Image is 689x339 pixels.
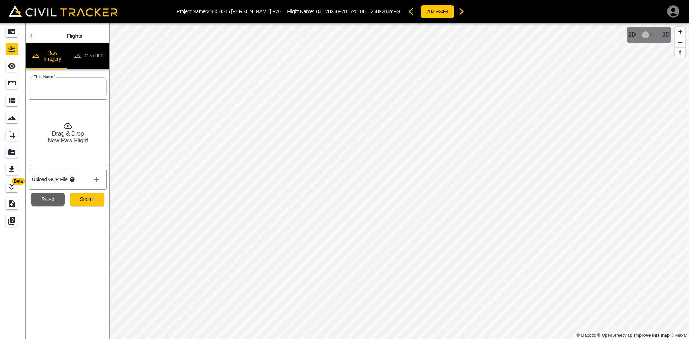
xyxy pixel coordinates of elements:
span: 3D [662,32,670,38]
img: Civil Tracker [9,5,118,17]
span: DJI_202509201620_001_250920JrdFG [315,9,400,14]
span: 2D [628,32,636,38]
a: OpenStreetMap [597,333,632,338]
button: Zoom in [675,27,685,37]
button: Zoom out [675,37,685,47]
button: 2025-24-9 [420,5,454,18]
a: Map feedback [634,333,670,338]
a: Maxar [671,333,687,338]
span: 3D model not uploaded yet [639,28,660,42]
canvas: Map [109,23,689,339]
p: Project Name: 25HC0006 [PERSON_NAME] P2B [177,9,281,14]
p: Flight Name: [287,9,400,14]
button: Reset bearing to north [675,47,685,58]
a: Mapbox [576,333,596,338]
